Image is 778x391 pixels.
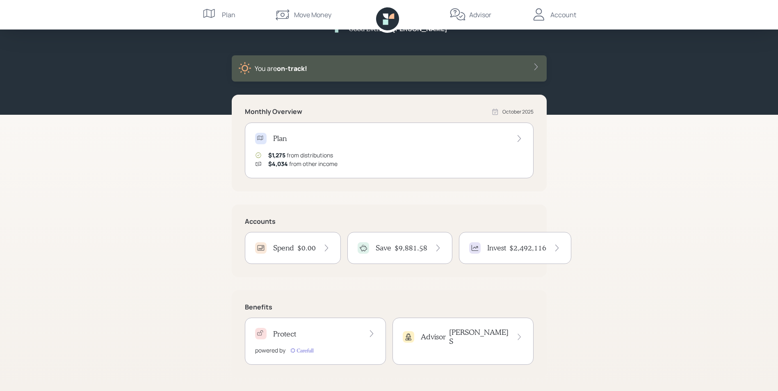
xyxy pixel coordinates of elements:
span: $1,275 [268,151,285,159]
h5: Benefits [245,303,534,311]
h4: Plan [273,134,287,143]
h4: [PERSON_NAME] S [449,328,509,346]
div: from other income [268,159,338,168]
span: $4,034 [268,160,288,168]
h5: Monthly Overview [245,108,302,116]
h4: Protect [273,330,296,339]
img: sunny-XHVQM73Q.digested.png [238,62,251,75]
div: from distributions [268,151,333,159]
div: Account [550,10,576,20]
img: carefull-M2HCGCDH.digested.png [289,346,315,355]
div: Advisor [469,10,491,20]
h5: [PERSON_NAME] [392,25,447,33]
h5: Good Evening , [349,25,391,32]
h4: $2,492,116 [509,243,546,252]
div: You are [255,64,307,73]
h4: Advisor [421,332,446,341]
h4: Spend [273,243,294,252]
div: Plan [222,10,235,20]
h4: Invest [487,243,506,252]
div: October 2025 [502,108,534,116]
div: powered by [255,346,285,355]
div: Move Money [294,10,331,20]
h4: $0.00 [297,243,316,252]
h4: $9,881.58 [395,243,427,252]
h5: Accounts [245,218,534,225]
h4: Save [376,243,391,252]
span: on‑track! [277,64,307,73]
